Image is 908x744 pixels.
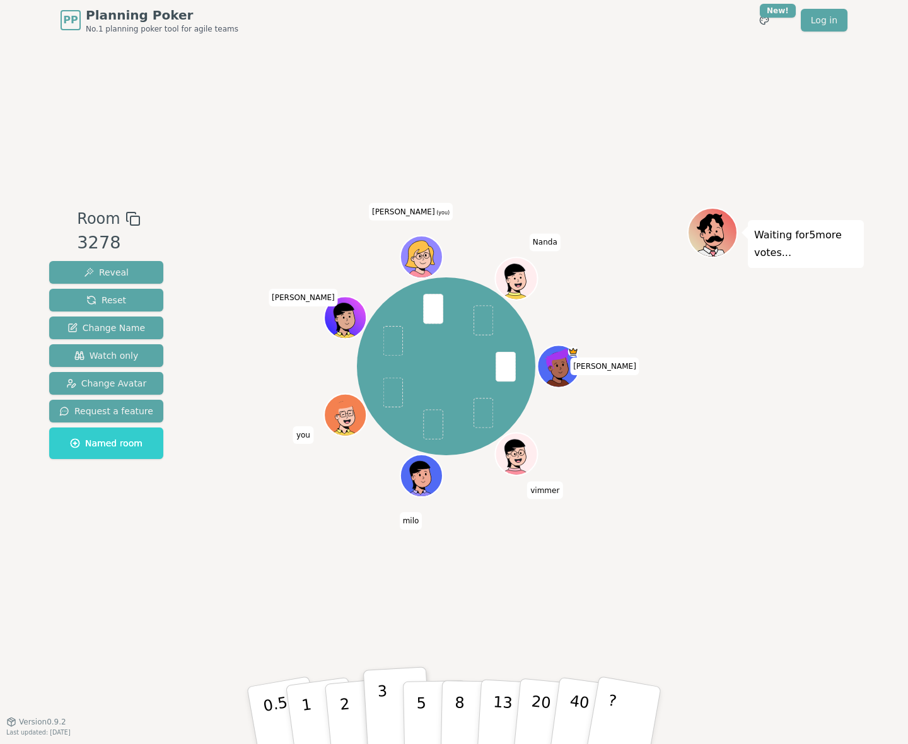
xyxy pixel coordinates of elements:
button: Watch only [49,344,163,367]
button: New! [753,9,776,32]
span: Planning Poker [86,6,238,24]
button: Change Name [49,317,163,339]
span: (you) [435,210,450,216]
span: Click to change your name [570,357,639,375]
button: Click to change your avatar [401,237,441,277]
span: Reset [86,294,126,306]
span: Click to change your name [293,426,313,444]
span: PP [63,13,78,28]
span: Request a feature [59,405,153,417]
span: Room [77,207,120,230]
button: Reset [49,289,163,311]
span: Reveal [84,266,129,279]
button: Named room [49,427,163,459]
div: 3278 [77,230,140,256]
span: Watch only [74,349,139,362]
button: Reveal [49,261,163,284]
span: Click to change your name [527,482,562,499]
span: Click to change your name [530,234,561,252]
span: Change Name [67,322,145,334]
button: Version0.9.2 [6,717,66,727]
span: Named room [70,437,143,450]
span: Version 0.9.2 [19,717,66,727]
span: Click to change your name [400,512,422,530]
a: Log in [801,9,847,32]
span: Last updated: [DATE] [6,729,71,736]
button: Change Avatar [49,372,163,395]
div: New! [760,4,796,18]
button: Request a feature [49,400,163,422]
span: Click to change your name [269,289,338,306]
span: bartholomew is the host [567,347,578,357]
span: Click to change your name [369,203,453,221]
p: Waiting for 5 more votes... [754,226,858,262]
span: Change Avatar [66,377,147,390]
a: PPPlanning PokerNo.1 planning poker tool for agile teams [61,6,238,34]
span: No.1 planning poker tool for agile teams [86,24,238,34]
